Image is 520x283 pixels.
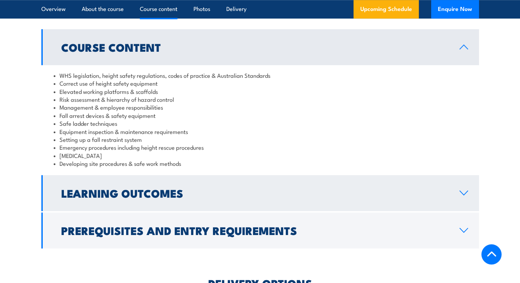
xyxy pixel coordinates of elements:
h2: Prerequisites and Entry Requirements [61,225,449,235]
li: Fall arrest devices & safety equipment [54,111,467,119]
h2: Course Content [61,42,449,52]
li: [MEDICAL_DATA] [54,151,467,159]
li: Elevated working platforms & scaffolds [54,87,467,95]
li: WHS legislation, height safety regulations, codes of practice & Australian Standards [54,71,467,79]
li: Risk assessment & hierarchy of hazard control [54,95,467,103]
a: Prerequisites and Entry Requirements [41,212,479,248]
li: Safe ladder techniques [54,119,467,127]
li: Emergency procedures including height rescue procedures [54,143,467,151]
a: Learning Outcomes [41,175,479,211]
li: Management & employee responsibilities [54,103,467,111]
li: Correct use of height safety equipment [54,79,467,87]
a: Course Content [41,29,479,65]
li: Developing site procedures & safe work methods [54,159,467,167]
h2: Learning Outcomes [61,188,449,198]
li: Equipment inspection & maintenance requirements [54,127,467,135]
li: Setting up a fall restraint system [54,135,467,143]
